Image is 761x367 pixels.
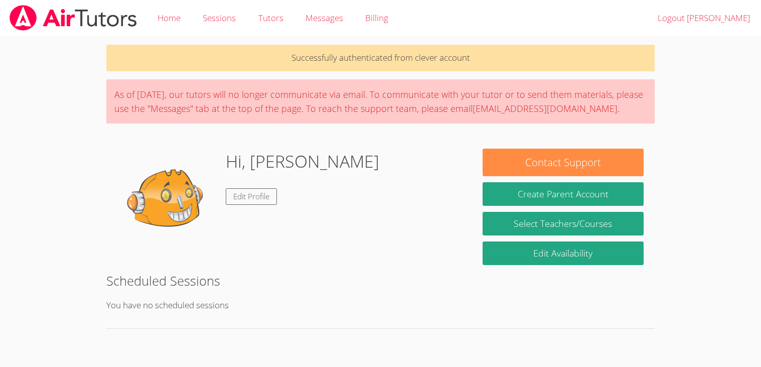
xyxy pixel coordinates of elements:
[106,79,654,124] div: As of [DATE], our tutors will no longer communicate via email. To communicate with your tutor or ...
[106,271,654,290] h2: Scheduled Sessions
[483,241,643,265] a: Edit Availability
[9,5,138,31] img: airtutors_banner-c4298cdbf04f3fff15de1276eac7730deb9818008684d7c2e4769d2f7ddbe033.png
[106,298,654,313] p: You have no scheduled sessions
[483,149,643,176] button: Contact Support
[226,149,379,174] h1: Hi, [PERSON_NAME]
[306,12,343,24] span: Messages
[226,188,277,205] a: Edit Profile
[106,45,654,71] p: Successfully authenticated from clever account
[117,149,218,249] img: default.png
[483,212,643,235] a: Select Teachers/Courses
[483,182,643,206] button: Create Parent Account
